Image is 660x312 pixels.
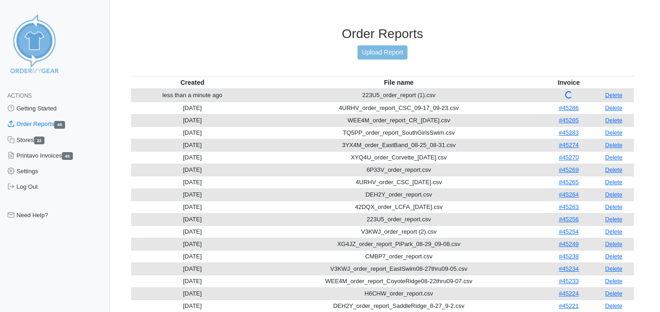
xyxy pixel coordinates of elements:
a: Delete [605,216,622,223]
span: 32 [34,137,45,144]
a: Delete [605,92,622,99]
td: [DATE] [131,126,253,139]
td: [DATE] [131,188,253,201]
th: Invoice [544,76,594,89]
td: 3YX4M_order_EastBand_08-25_08-31.csv [253,139,544,151]
td: [DATE] [131,300,253,312]
td: 6P33V_order_report.csv [253,164,544,176]
a: #45256 [559,216,578,223]
td: V3KWJ_order_report (2).csv [253,225,544,238]
td: WEE4M_order_report_CoyoteRidge08-22thru09-07.csv [253,275,544,287]
td: 4URHV_order_CSC_[DATE].csv [253,176,544,188]
a: Delete [605,228,622,235]
td: XG4JZ_order_report_PiPark_08-29_09-08.csv [253,238,544,250]
td: DEH2Y_order_report_SaddleRidge_8-27_9-2.csv [253,300,544,312]
span: Actions [7,93,32,99]
td: V3KWJ_order_report_EastSwim08-27thru09-05.csv [253,263,544,275]
a: #45274 [559,142,578,148]
a: Delete [605,154,622,161]
a: Delete [605,265,622,272]
td: [DATE] [131,287,253,300]
th: File name [253,76,544,89]
a: #45285 [559,117,578,124]
a: Delete [605,129,622,136]
a: #45221 [559,302,578,309]
th: Created [131,76,253,89]
td: [DATE] [131,139,253,151]
td: [DATE] [131,164,253,176]
td: H6CHW_order_report.csv [253,287,544,300]
td: [DATE] [131,250,253,263]
a: #45249 [559,241,578,247]
td: [DATE] [131,151,253,164]
a: #45224 [559,290,578,297]
h3: Order Reports [131,26,634,42]
a: #45264 [559,191,578,198]
a: #45286 [559,104,578,111]
td: DEH2Y_order_report.csv [253,188,544,201]
td: [DATE] [131,114,253,126]
td: less than a minute ago [131,89,253,102]
a: #45265 [559,179,578,186]
td: [DATE] [131,238,253,250]
a: #45234 [559,265,578,272]
td: 42DQX_order_LCFA_[DATE].csv [253,201,544,213]
td: WEE4M_order_report_CR_[DATE].csv [253,114,544,126]
a: #45283 [559,129,578,136]
a: Delete [605,241,622,247]
td: [DATE] [131,225,253,238]
a: Delete [605,166,622,173]
td: [DATE] [131,176,253,188]
a: Upload Report [357,45,407,60]
a: Delete [605,290,622,297]
td: [DATE] [131,201,253,213]
td: 4URHV_order_report_CSC_09-17_09-23.csv [253,102,544,114]
td: [DATE] [131,102,253,114]
a: #45263 [559,203,578,210]
a: Delete [605,253,622,260]
span: 46 [54,121,65,129]
a: #45270 [559,154,578,161]
td: CMBP7_order_report.csv [253,250,544,263]
a: Delete [605,179,622,186]
a: #45233 [559,278,578,285]
span: 45 [62,152,73,160]
td: [DATE] [131,263,253,275]
td: 223U5_order_report.csv [253,213,544,225]
td: XYQ4U_order_Corvette_[DATE].csv [253,151,544,164]
a: Delete [605,117,622,124]
a: Delete [605,203,622,210]
td: 223U5_order_report (1).csv [253,89,544,102]
a: Delete [605,142,622,148]
a: Delete [605,191,622,198]
td: [DATE] [131,275,253,287]
a: #45269 [559,166,578,173]
a: Delete [605,278,622,285]
a: #45254 [559,228,578,235]
td: [DATE] [131,213,253,225]
a: Delete [605,104,622,111]
td: TQ5PP_order_report_SouthGirlsSwim.csv [253,126,544,139]
a: Delete [605,302,622,309]
a: #45238 [559,253,578,260]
